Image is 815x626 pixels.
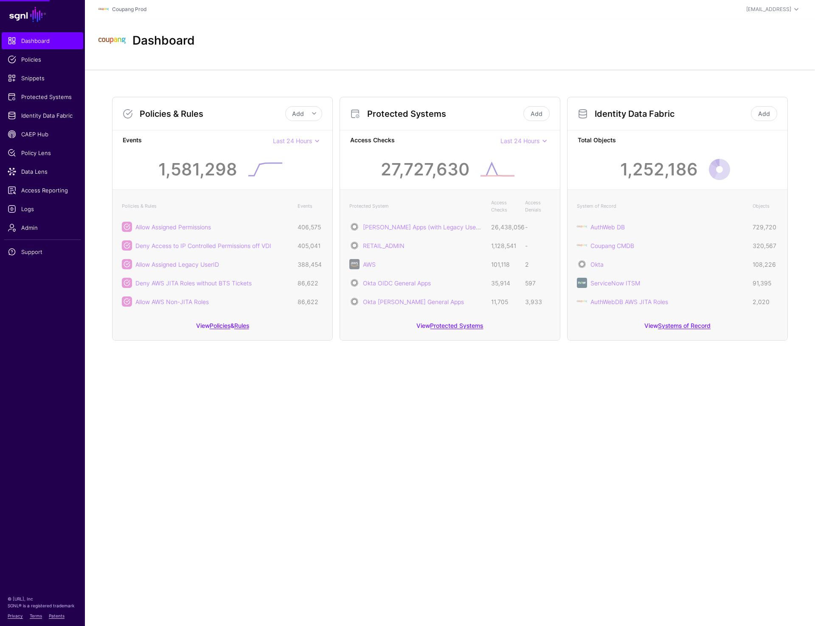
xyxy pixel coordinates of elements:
a: Policies [210,322,230,329]
td: 11,705 [487,292,521,311]
a: Privacy [8,613,23,618]
td: 320,567 [748,236,782,255]
img: svg+xml;base64,PHN2ZyB3aWR0aD0iNjQiIGhlaWdodD0iNjQiIHZpZXdCb3g9IjAgMCA2NCA2NCIgZmlsbD0ibm9uZSIgeG... [349,222,360,232]
td: 2,020 [748,292,782,311]
span: Add [292,110,304,117]
strong: Events [123,135,273,146]
a: Okta [PERSON_NAME] General Apps [363,298,464,305]
h2: Dashboard [132,34,195,48]
p: © [URL], Inc [8,595,77,602]
div: 1,252,186 [620,157,698,182]
td: 406,575 [293,217,327,236]
a: Policy Lens [2,144,83,161]
td: 101,118 [487,255,521,274]
div: View & [112,316,332,340]
td: 108,226 [748,255,782,274]
img: svg+xml;base64,PHN2ZyBpZD0iTG9nbyIgeG1sbnM9Imh0dHA6Ly93d3cudzMub3JnLzIwMDAvc3ZnIiB3aWR0aD0iMTIxLj... [577,296,587,307]
a: Policies [2,51,83,68]
a: Deny AWS JITA Roles without BTS Tickets [135,279,252,287]
td: 597 [521,274,555,292]
th: Access Denials [521,195,555,217]
a: Data Lens [2,163,83,180]
p: SGNL® is a registered trademark [8,602,77,609]
td: 86,622 [293,292,327,311]
td: - [521,236,555,255]
div: 27,727,630 [381,157,469,182]
a: Okta OIDC General Apps [363,279,431,287]
div: [EMAIL_ADDRESS] [746,6,791,13]
div: View [340,316,560,340]
span: Dashboard [8,37,77,45]
a: Protected Systems [430,322,483,329]
th: Policies & Rules [118,195,293,217]
a: Allow Assigned Legacy UserID [135,261,219,268]
img: svg+xml;base64,PHN2ZyBpZD0iTG9nbyIgeG1sbnM9Imh0dHA6Ly93d3cudzMub3JnLzIwMDAvc3ZnIiB3aWR0aD0iMTIxLj... [577,222,587,232]
td: 405,041 [293,236,327,255]
a: Deny Access to IP Controlled Permissions off VDI [135,242,271,249]
a: RETAIL_ADMIN [363,242,405,249]
img: svg+xml;base64,PHN2ZyB3aWR0aD0iNjQiIGhlaWdodD0iNjQiIHZpZXdCb3g9IjAgMCA2NCA2NCIgZmlsbD0ibm9uZSIgeG... [349,259,360,269]
img: svg+xml;base64,PHN2ZyB3aWR0aD0iNjQiIGhlaWdodD0iNjQiIHZpZXdCb3g9IjAgMCA2NCA2NCIgZmlsbD0ibm9uZSIgeG... [349,240,360,251]
a: Snippets [2,70,83,87]
a: Coupang CMDB [590,242,634,249]
td: 1,128,541 [487,236,521,255]
a: Logs [2,200,83,217]
span: Protected Systems [8,93,77,101]
td: 729,720 [748,217,782,236]
td: 91,395 [748,274,782,292]
img: svg+xml;base64,PHN2ZyB3aWR0aD0iNjQiIGhlaWdodD0iNjQiIHZpZXdCb3g9IjAgMCA2NCA2NCIgZmlsbD0ibm9uZSIgeG... [349,278,360,288]
img: svg+xml;base64,PHN2ZyB3aWR0aD0iNjQiIGhlaWdodD0iNjQiIHZpZXdCb3g9IjAgMCA2NCA2NCIgZmlsbD0ibm9uZSIgeG... [577,259,587,269]
a: Admin [2,219,83,236]
h3: Identity Data Fabric [595,109,749,119]
a: Add [523,106,550,121]
a: Allow AWS Non-JITA Roles [135,298,209,305]
span: Access Reporting [8,186,77,195]
h3: Policies & Rules [140,109,285,119]
span: Last 24 Hours [500,137,540,144]
a: Rules [234,322,249,329]
div: View [568,316,787,340]
span: Logs [8,205,77,213]
a: Identity Data Fabric [2,107,83,124]
a: Dashboard [2,32,83,49]
a: [PERSON_NAME] Apps (with Legacy UserID) [363,223,486,231]
a: AWS [363,261,376,268]
span: Support [8,248,77,256]
td: 26,438,056 [487,217,521,236]
td: 35,914 [487,274,521,292]
a: ServiceNow ITSM [590,279,640,287]
a: Protected Systems [2,88,83,105]
strong: Access Checks [350,135,500,146]
span: CAEP Hub [8,130,77,138]
th: Objects [748,195,782,217]
a: Access Reporting [2,182,83,199]
a: Okta [590,261,604,268]
th: Access Checks [487,195,521,217]
th: Events [293,195,327,217]
a: Systems of Record [658,322,711,329]
div: 1,581,298 [158,157,237,182]
span: Admin [8,223,77,232]
td: 388,454 [293,255,327,274]
h3: Protected Systems [367,109,522,119]
a: Allow Assigned Permissions [135,223,211,231]
a: CAEP Hub [2,126,83,143]
a: Patents [49,613,65,618]
span: Last 24 Hours [273,137,312,144]
img: svg+xml;base64,PHN2ZyB3aWR0aD0iNjQiIGhlaWdodD0iNjQiIHZpZXdCb3g9IjAgMCA2NCA2NCIgZmlsbD0ibm9uZSIgeG... [349,296,360,307]
img: svg+xml;base64,PHN2ZyBpZD0iTG9nbyIgeG1sbnM9Imh0dHA6Ly93d3cudzMub3JnLzIwMDAvc3ZnIiB3aWR0aD0iMTIxLj... [98,27,126,54]
a: SGNL [5,5,80,24]
a: Coupang Prod [112,6,146,12]
td: 86,622 [293,274,327,292]
td: - [521,217,555,236]
a: AuthWeb DB [590,223,625,231]
td: 3,933 [521,292,555,311]
strong: Total Objects [578,135,777,146]
img: svg+xml;base64,PHN2ZyBpZD0iTG9nbyIgeG1sbnM9Imh0dHA6Ly93d3cudzMub3JnLzIwMDAvc3ZnIiB3aWR0aD0iMTIxLj... [577,240,587,251]
img: svg+xml;base64,PHN2ZyBpZD0iTG9nbyIgeG1sbnM9Imh0dHA6Ly93d3cudzMub3JnLzIwMDAvc3ZnIiB3aWR0aD0iMTIxLj... [98,4,109,14]
span: Policy Lens [8,149,77,157]
a: Terms [30,613,42,618]
span: Snippets [8,74,77,82]
a: AuthWebDB AWS JITA Roles [590,298,668,305]
span: Policies [8,55,77,64]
